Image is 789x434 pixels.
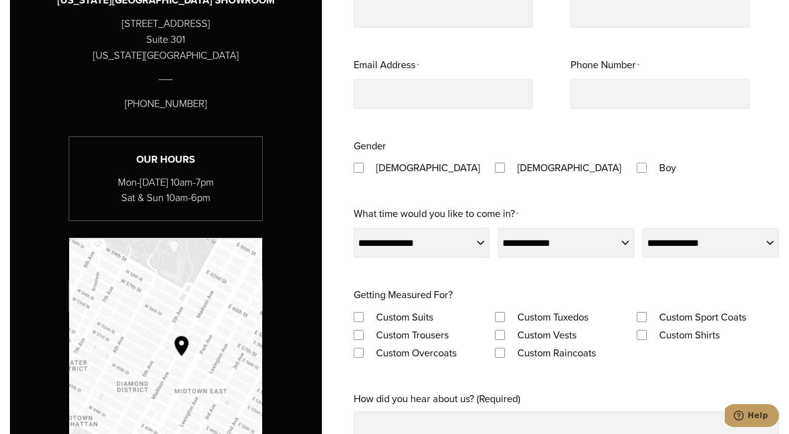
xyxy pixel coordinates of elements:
[507,344,606,362] label: Custom Raincoats
[725,404,779,429] iframe: Opens a widget where you can chat to one of our agents
[354,205,518,224] label: What time would you like to come in?
[354,286,453,304] legend: Getting Measured For?
[354,390,520,408] label: How did you hear about us? (Required)
[354,137,386,155] legend: Gender
[93,15,239,63] p: [STREET_ADDRESS] Suite 301 [US_STATE][GEOGRAPHIC_DATA]
[366,326,459,344] label: Custom Trousers
[366,159,490,177] label: [DEMOGRAPHIC_DATA]
[649,308,756,326] label: Custom Sport Coats
[571,56,639,75] label: Phone Number
[69,152,262,167] h3: Our Hours
[366,308,443,326] label: Custom Suits
[649,326,730,344] label: Custom Shirts
[69,175,262,206] p: Mon-[DATE] 10am-7pm Sat & Sun 10am-6pm
[507,326,587,344] label: Custom Vests
[507,308,598,326] label: Custom Tuxedos
[125,96,207,111] p: [PHONE_NUMBER]
[649,159,686,177] label: Boy
[507,159,631,177] label: [DEMOGRAPHIC_DATA]
[366,344,467,362] label: Custom Overcoats
[354,56,419,75] label: Email Address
